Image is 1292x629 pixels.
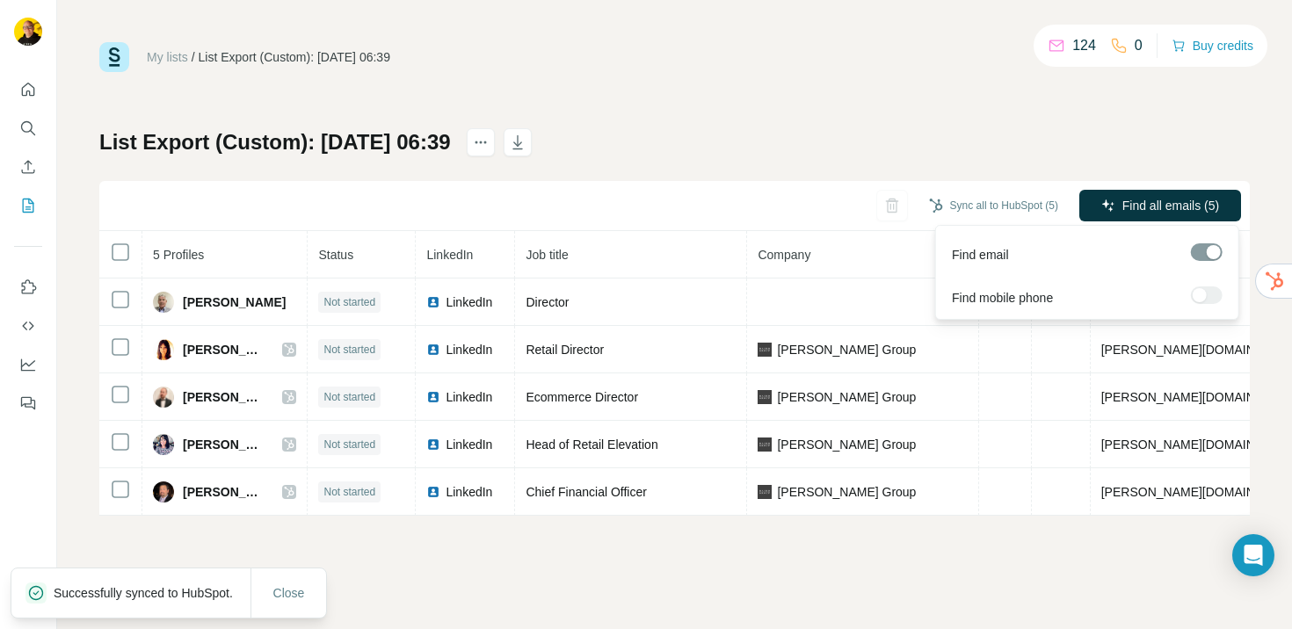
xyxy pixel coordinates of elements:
span: [PERSON_NAME] [183,483,265,501]
span: LinkedIn [446,483,492,501]
span: 5 Profiles [153,248,204,262]
span: [PERSON_NAME] [183,293,286,311]
span: [PERSON_NAME] [183,388,265,406]
p: Successfully synced to HubSpot. [54,584,247,602]
span: Status [318,248,353,262]
span: Find all emails (5) [1122,197,1219,214]
span: LinkedIn [446,388,492,406]
img: Avatar [14,18,42,46]
span: Chief Financial Officer [526,485,646,499]
img: Avatar [153,481,174,502]
button: Close [261,577,317,609]
span: [PERSON_NAME] [183,436,265,453]
button: Sync all to HubSpot (5) [917,192,1071,219]
button: Feedback [14,387,42,419]
p: 0 [1135,35,1143,56]
span: LinkedIn [446,436,492,453]
img: company-logo [758,390,772,404]
p: 124 [1072,35,1096,56]
span: Not started [323,294,375,310]
span: Find mobile phone [952,289,1053,307]
span: Not started [323,484,375,500]
img: LinkedIn logo [426,437,440,452]
button: Buy credits [1172,33,1253,58]
img: LinkedIn logo [426,390,440,404]
button: Use Surfe on LinkedIn [14,271,42,303]
div: Open Intercom Messenger [1232,534,1274,576]
span: [PERSON_NAME] [183,341,265,358]
img: LinkedIn logo [426,343,440,357]
button: Enrich CSV [14,151,42,183]
img: Avatar [153,434,174,455]
span: [PERSON_NAME] Group [777,483,916,501]
span: [PERSON_NAME] Group [777,341,916,358]
span: Company [758,248,810,262]
button: actions [467,128,495,156]
img: Avatar [153,387,174,408]
button: My lists [14,190,42,221]
h1: List Export (Custom): [DATE] 06:39 [99,128,451,156]
button: Find all emails (5) [1079,190,1241,221]
img: Surfe Logo [99,42,129,72]
span: Close [273,584,305,602]
img: company-logo [758,437,772,452]
img: company-logo [758,485,772,499]
span: Ecommerce Director [526,390,638,404]
span: [PERSON_NAME] Group [777,436,916,453]
span: Find email [952,246,1009,264]
span: [PERSON_NAME] Group [777,388,916,406]
span: LinkedIn [426,248,473,262]
span: Not started [323,342,375,358]
button: Search [14,112,42,144]
a: My lists [147,50,188,64]
span: LinkedIn [446,293,492,311]
span: Director [526,295,569,309]
img: company-logo [758,343,772,357]
li: / [192,48,195,66]
span: Head of Retail Elevation [526,437,657,452]
span: Not started [323,437,375,452]
img: Avatar [153,292,174,313]
span: LinkedIn [446,341,492,358]
button: Dashboard [14,349,42,380]
img: LinkedIn logo [426,485,440,499]
div: List Export (Custom): [DATE] 06:39 [199,48,390,66]
span: Retail Director [526,343,604,357]
button: Use Surfe API [14,310,42,342]
img: Avatar [153,339,174,360]
span: Not started [323,389,375,405]
span: Job title [526,248,568,262]
button: Quick start [14,74,42,105]
img: LinkedIn logo [426,295,440,309]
